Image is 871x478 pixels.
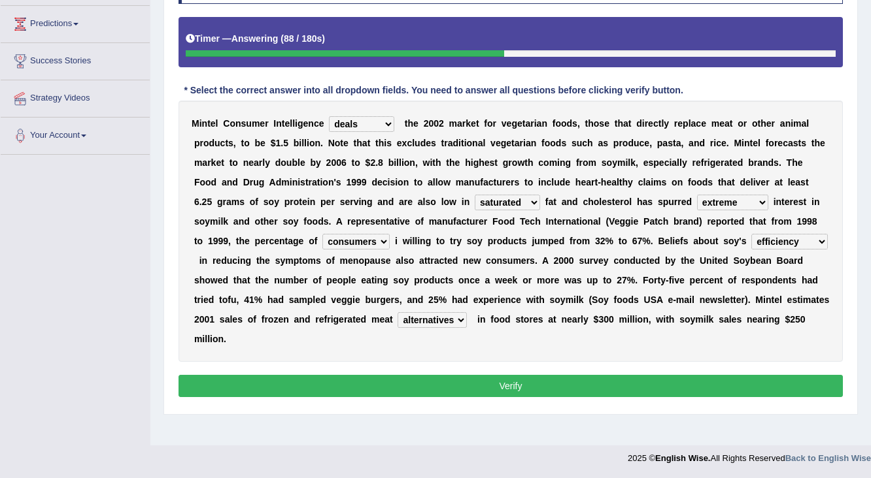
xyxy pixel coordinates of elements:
b: f [484,118,487,129]
b: 0 [428,118,434,129]
b: r [207,157,211,168]
b: h [435,157,441,168]
b: g [298,118,303,129]
b: n [235,118,241,129]
b: t [798,138,802,148]
b: r [710,138,713,148]
b: l [301,138,304,148]
b: t [758,118,761,129]
b: 5 [283,138,288,148]
b: a [478,138,483,148]
b: t [207,118,211,129]
b: m [549,157,557,168]
b: i [307,138,309,148]
b: h [814,138,820,148]
b: l [290,118,292,129]
b: n [531,138,537,148]
b: e [284,118,290,129]
b: a [691,118,696,129]
b: p [613,138,619,148]
div: * Select the correct answer into all dropdown fields. You need to answer all questions before cli... [179,84,689,97]
b: r [462,118,466,129]
b: h [588,118,594,129]
b: r [772,118,775,129]
b: r [774,138,777,148]
b: l [483,138,485,148]
b: s [603,138,608,148]
b: 8 [378,157,383,168]
b: , [233,138,236,148]
b: a [725,118,730,129]
b: h [528,157,534,168]
b: , [415,157,418,168]
b: t [405,118,408,129]
b: w [423,157,430,168]
b: o [281,157,286,168]
b: d [699,138,705,148]
b: 88 / 180s [284,33,322,44]
b: s [241,118,247,129]
b: n [243,157,249,168]
b: a [802,118,807,129]
b: e [260,138,265,148]
b: m [793,118,801,129]
b: r [493,118,496,129]
b: , [577,118,580,129]
b: x [402,138,407,148]
b: a [623,118,628,129]
b: l [412,138,415,148]
b: , [649,138,652,148]
b: l [298,157,300,168]
b: e [517,118,522,129]
b: ( [281,33,284,44]
b: i [299,138,301,148]
b: t [673,138,676,148]
b: e [485,157,490,168]
a: Predictions [1,6,150,39]
b: a [689,138,694,148]
b: $ [271,138,276,148]
b: n [315,138,320,148]
b: s [599,118,604,129]
b: n [202,118,208,129]
b: i [557,157,560,168]
b: l [292,118,295,129]
b: o [543,157,549,168]
b: e [721,138,726,148]
b: t [225,138,228,148]
b: a [662,138,668,148]
b: t [658,118,662,129]
b: t [354,138,357,148]
b: k [466,118,471,129]
b: c [696,118,701,129]
strong: Back to English Wise [785,453,871,463]
b: a [537,118,542,129]
b: r [199,138,203,148]
b: h [587,138,593,148]
b: o [583,157,589,168]
b: t [340,138,343,148]
a: Your Account [1,118,150,150]
b: I [273,118,276,129]
b: l [758,138,760,148]
b: o [354,157,360,168]
b: e [496,138,501,148]
b: t [628,118,632,129]
b: u [286,157,292,168]
b: c [653,118,658,129]
b: ) [322,33,325,44]
b: e [260,118,265,129]
b: i [401,157,404,168]
b: , [681,138,683,148]
b: e [506,138,511,148]
b: o [550,138,556,148]
b: u [415,138,420,148]
b: u [634,138,640,148]
b: e [648,118,653,129]
b: l [806,118,809,129]
b: i [742,138,744,148]
b: n [694,138,700,148]
b: s [668,138,673,148]
b: h [407,118,413,129]
b: r [265,118,268,129]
